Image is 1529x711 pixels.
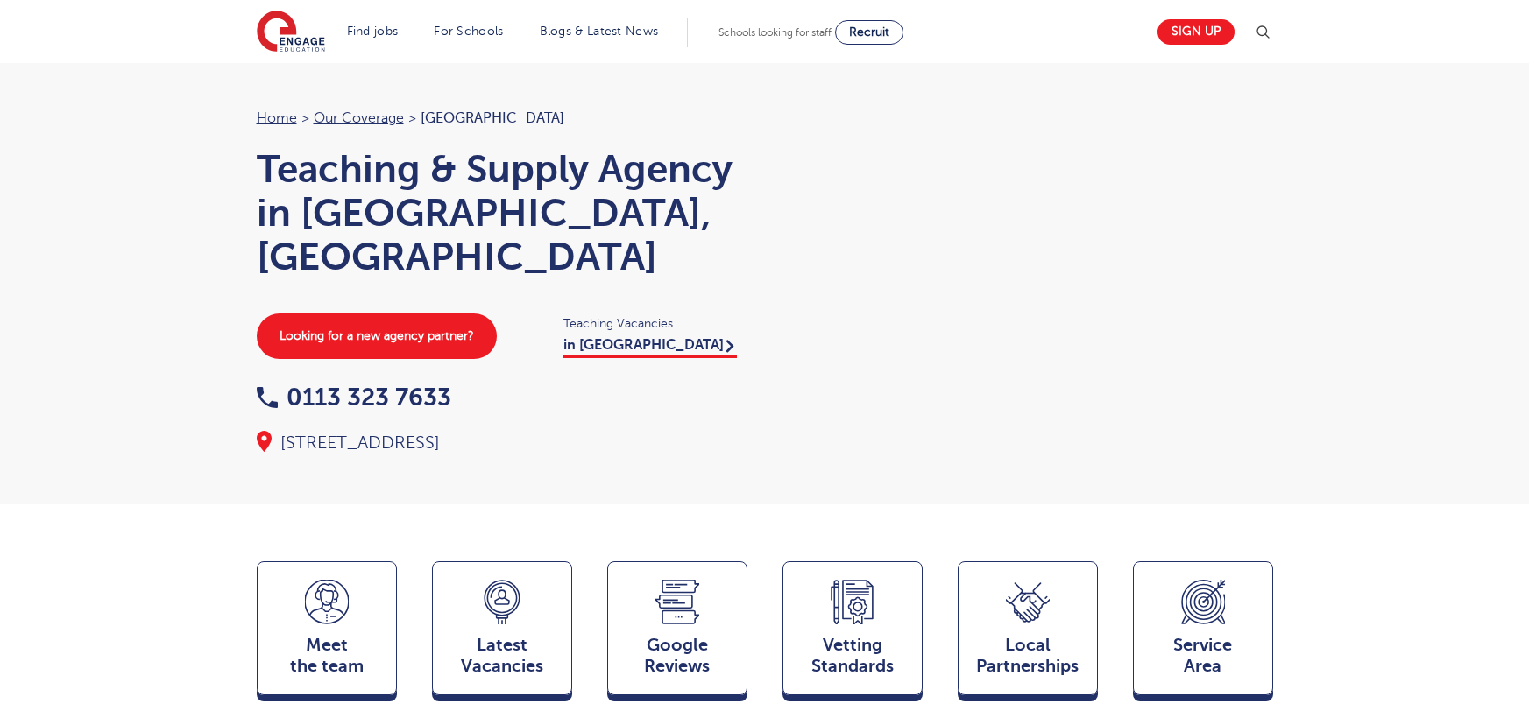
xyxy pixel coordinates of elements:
[540,25,659,38] a: Blogs & Latest News
[718,26,832,39] span: Schools looking for staff
[257,110,297,126] a: Home
[849,25,889,39] span: Recruit
[432,561,572,703] a: LatestVacancies
[257,561,397,703] a: Meetthe team
[967,635,1088,677] span: Local Partnerships
[1143,635,1264,677] span: Service Area
[607,561,747,703] a: GoogleReviews
[347,25,399,38] a: Find jobs
[1133,561,1273,703] a: ServiceArea
[301,110,309,126] span: >
[421,110,564,126] span: [GEOGRAPHIC_DATA]
[563,337,737,358] a: in [GEOGRAPHIC_DATA]
[408,110,416,126] span: >
[257,107,747,130] nav: breadcrumb
[257,11,325,54] img: Engage Education
[835,20,903,45] a: Recruit
[434,25,503,38] a: For Schools
[782,561,923,703] a: VettingStandards
[1157,19,1235,45] a: Sign up
[257,384,451,411] a: 0113 323 7633
[257,147,747,278] h1: Teaching & Supply Agency in [GEOGRAPHIC_DATA], [GEOGRAPHIC_DATA]
[563,313,747,334] span: Teaching Vacancies
[442,635,563,677] span: Latest Vacancies
[617,635,738,677] span: Google Reviews
[958,561,1098,703] a: Local Partnerships
[257,313,497,359] a: Looking for a new agency partner?
[257,431,747,455] div: [STREET_ADDRESS]
[314,110,404,126] a: Our coverage
[266,635,387,677] span: Meet the team
[792,635,913,677] span: Vetting Standards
